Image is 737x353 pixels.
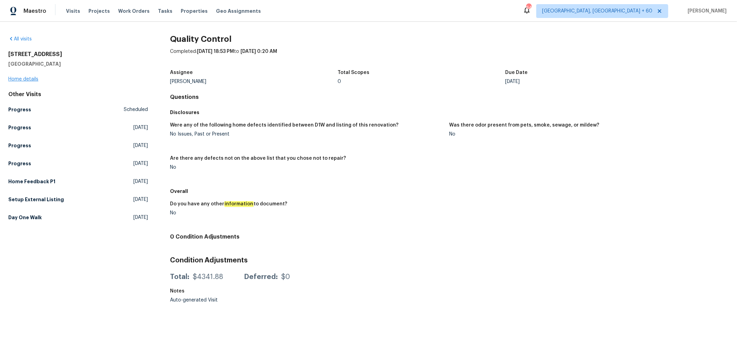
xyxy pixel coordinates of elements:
[8,211,148,224] a: Day One Walk[DATE]
[181,8,208,15] span: Properties
[170,202,287,206] h5: Do you have any other to document?
[170,109,729,116] h5: Disclosures
[450,132,723,137] div: No
[224,201,254,207] em: information
[170,123,398,128] h5: Were any of the following home defects identified between D1W and listing of this renovation?
[170,233,729,240] h4: 0 Condition Adjustments
[193,273,223,280] div: $4341.88
[170,211,444,215] div: No
[118,8,150,15] span: Work Orders
[170,79,338,84] div: [PERSON_NAME]
[685,8,727,15] span: [PERSON_NAME]
[8,124,31,131] h5: Progress
[8,106,31,113] h5: Progress
[8,214,42,221] h5: Day One Walk
[8,139,148,152] a: Progress[DATE]
[505,70,528,75] h5: Due Date
[338,70,369,75] h5: Total Scopes
[133,142,148,149] span: [DATE]
[8,51,148,58] h2: [STREET_ADDRESS]
[8,178,55,185] h5: Home Feedback P1
[542,8,652,15] span: [GEOGRAPHIC_DATA], [GEOGRAPHIC_DATA] + 60
[8,196,64,203] h5: Setup External Listing
[66,8,80,15] span: Visits
[170,165,444,170] div: No
[170,188,729,195] h5: Overall
[133,160,148,167] span: [DATE]
[88,8,110,15] span: Projects
[170,273,189,280] div: Total:
[8,91,148,98] div: Other Visits
[170,257,729,264] h3: Condition Adjustments
[338,79,505,84] div: 0
[8,157,148,170] a: Progress[DATE]
[8,160,31,167] h5: Progress
[170,94,729,101] h4: Questions
[8,121,148,134] a: Progress[DATE]
[133,196,148,203] span: [DATE]
[281,273,290,280] div: $0
[505,79,673,84] div: [DATE]
[133,214,148,221] span: [DATE]
[170,48,729,66] div: Completed: to
[170,289,185,294] h5: Notes
[170,70,193,75] h5: Assignee
[133,178,148,185] span: [DATE]
[170,36,729,43] h2: Quality Control
[170,132,444,137] div: No Issues, Past or Present
[197,49,234,54] span: [DATE] 18:53 PM
[240,49,277,54] span: [DATE] 0:20 AM
[244,273,278,280] div: Deferred:
[8,193,148,206] a: Setup External Listing[DATE]
[8,175,148,188] a: Home Feedback P1[DATE]
[8,61,148,67] h5: [GEOGRAPHIC_DATA]
[133,124,148,131] span: [DATE]
[216,8,261,15] span: Geo Assignments
[526,4,531,11] div: 649
[124,106,148,113] span: Scheduled
[158,9,172,13] span: Tasks
[170,298,338,303] div: Auto-generated Visit
[170,156,346,161] h5: Are there any defects not on the above list that you chose not to repair?
[8,77,38,82] a: Home details
[450,123,599,128] h5: Was there odor present from pets, smoke, sewage, or mildew?
[8,37,32,41] a: All visits
[8,103,148,116] a: ProgressScheduled
[8,142,31,149] h5: Progress
[23,8,46,15] span: Maestro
